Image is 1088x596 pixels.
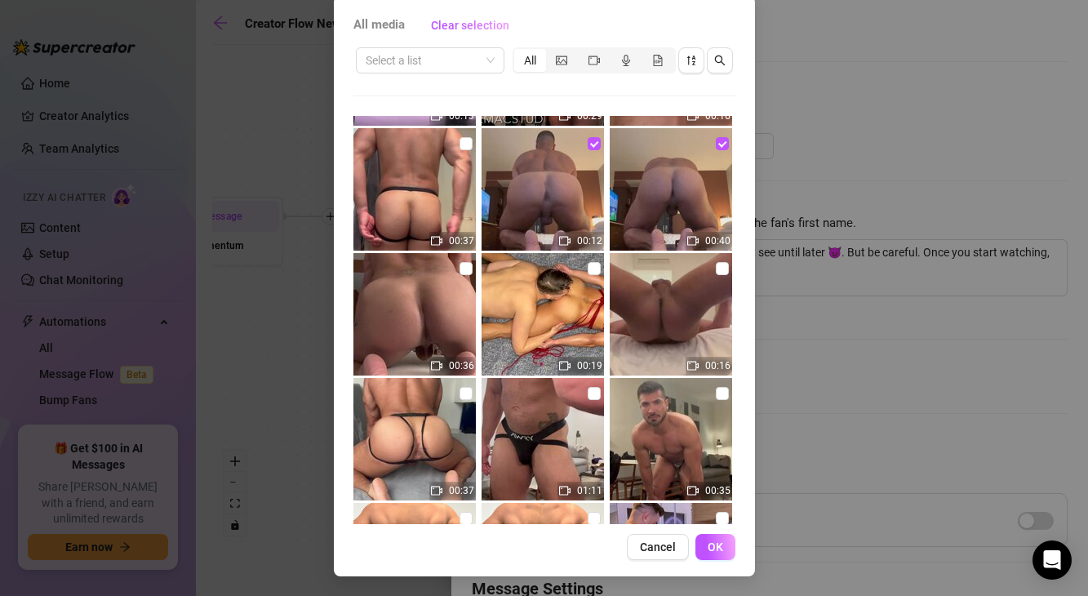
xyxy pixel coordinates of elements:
[431,360,442,371] span: video-camera
[1032,540,1072,580] div: Open Intercom Messenger
[449,485,474,496] span: 00:37
[449,235,474,247] span: 00:37
[559,235,571,247] span: video-camera
[482,128,604,251] img: media
[431,19,509,32] span: Clear selection
[714,55,726,66] span: search
[640,540,676,554] span: Cancel
[687,485,699,496] span: video-camera
[577,485,602,496] span: 01:11
[687,235,699,247] span: video-camera
[559,485,571,496] span: video-camera
[353,253,476,376] img: media
[686,55,697,66] span: sort-descending
[687,110,699,122] span: video-camera
[610,253,732,376] img: media
[431,110,442,122] span: video-camera
[678,47,704,73] button: sort-descending
[620,55,632,66] span: audio
[353,16,405,35] span: All media
[695,534,735,560] button: OK
[556,55,567,66] span: picture
[482,253,604,376] img: media
[449,360,474,371] span: 00:36
[705,110,731,122] span: 00:16
[353,378,476,500] img: media
[514,49,546,72] div: All
[482,378,604,500] img: media
[610,128,732,251] img: media
[449,110,474,122] span: 00:13
[577,235,602,247] span: 00:12
[687,360,699,371] span: video-camera
[513,47,676,73] div: segmented control
[705,485,731,496] span: 00:35
[652,55,664,66] span: file-gif
[559,110,571,122] span: video-camera
[610,378,732,500] img: media
[705,235,731,247] span: 00:40
[705,360,731,371] span: 00:16
[708,540,723,554] span: OK
[418,12,522,38] button: Clear selection
[559,360,571,371] span: video-camera
[577,110,602,122] span: 00:29
[588,55,600,66] span: video-camera
[353,128,476,251] img: media
[577,360,602,371] span: 00:19
[431,235,442,247] span: video-camera
[431,485,442,496] span: video-camera
[627,534,689,560] button: Cancel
